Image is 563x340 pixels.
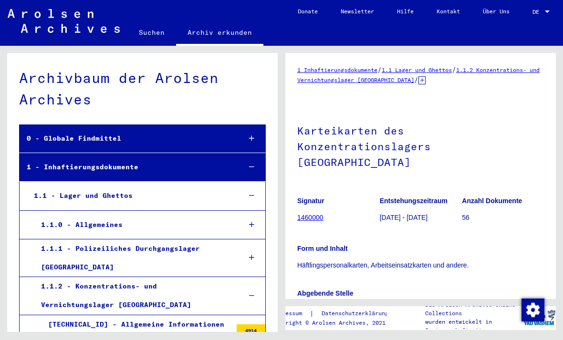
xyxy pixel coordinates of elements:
[27,186,233,205] div: 1.1 - Lager und Ghettos
[452,65,456,74] span: /
[297,214,323,221] a: 1460000
[521,298,544,321] div: Zustimmung ändern
[532,9,543,15] span: DE
[272,319,400,327] p: Copyright © Arolsen Archives, 2021
[314,309,400,319] a: Datenschutzerklärung
[297,197,324,205] b: Signatur
[8,9,120,33] img: Arolsen_neg.svg
[34,239,233,277] div: 1.1.1 - Polizeiliches Durchgangslager [GEOGRAPHIC_DATA]
[34,216,233,234] div: 1.1.0 - Allgemeines
[20,129,233,148] div: 0 - Globale Findmittel
[382,66,452,73] a: 1.1 Lager und Ghettos
[377,65,382,74] span: /
[380,197,448,205] b: Entstehungszeitraum
[462,213,544,223] p: 56
[297,260,544,270] p: Häftlingspersonalkarten, Arbeitseinsatzkarten und andere.
[425,318,522,335] p: wurden entwickelt in Partnerschaft mit
[127,21,176,44] a: Suchen
[425,300,522,318] p: Die Arolsen Archives Online-Collections
[272,309,310,319] a: Impressum
[297,109,544,182] h1: Karteikarten des Konzentrationslagers [GEOGRAPHIC_DATA]
[176,21,263,46] a: Archiv erkunden
[297,66,377,73] a: 1 Inhaftierungsdokumente
[19,67,266,110] div: Archivbaum der Arolsen Archives
[462,197,522,205] b: Anzahl Dokumente
[297,289,353,297] b: Abgebende Stelle
[414,75,418,84] span: /
[297,245,348,252] b: Form und Inhalt
[272,309,400,319] div: |
[237,324,265,334] div: 4914
[521,299,544,321] img: Zustimmung ändern
[20,158,233,176] div: 1 - Inhaftierungsdokumente
[380,213,462,223] p: [DATE] - [DATE]
[34,277,233,314] div: 1.1.2 - Konzentrations- und Vernichtungslager [GEOGRAPHIC_DATA]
